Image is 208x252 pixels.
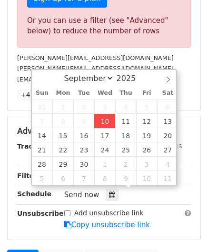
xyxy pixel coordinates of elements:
small: [PERSON_NAME][EMAIL_ADDRESS][DOMAIN_NAME] [17,54,174,61]
span: October 3, 2025 [136,157,157,171]
iframe: Chat Widget [160,206,208,252]
span: September 18, 2025 [115,128,136,142]
span: Tue [73,90,94,96]
span: September 8, 2025 [52,114,73,128]
span: Fri [136,90,157,96]
h5: Advanced [17,126,191,136]
span: October 7, 2025 [73,171,94,185]
span: Send now [64,191,99,199]
span: September 23, 2025 [73,142,94,157]
span: October 2, 2025 [115,157,136,171]
span: September 13, 2025 [157,114,178,128]
span: September 22, 2025 [52,142,73,157]
span: September 5, 2025 [136,100,157,114]
span: September 21, 2025 [32,142,53,157]
span: September 1, 2025 [52,100,73,114]
span: September 10, 2025 [94,114,115,128]
span: October 10, 2025 [136,171,157,185]
span: September 12, 2025 [136,114,157,128]
small: [PERSON_NAME][EMAIL_ADDRESS][DOMAIN_NAME] [17,65,174,72]
span: Wed [94,90,115,96]
span: September 14, 2025 [32,128,53,142]
span: October 1, 2025 [94,157,115,171]
span: September 19, 2025 [136,128,157,142]
span: October 8, 2025 [94,171,115,185]
small: [EMAIL_ADDRESS][PERSON_NAME][DOMAIN_NAME] [17,76,174,83]
span: September 3, 2025 [94,100,115,114]
div: Or you can use a filter (see "Advanced" below) to reduce the number of rows [27,15,181,37]
span: September 20, 2025 [157,128,178,142]
strong: Schedule [17,190,51,198]
span: September 25, 2025 [115,142,136,157]
span: August 31, 2025 [32,100,53,114]
span: Sun [32,90,53,96]
span: September 30, 2025 [73,157,94,171]
span: September 15, 2025 [52,128,73,142]
strong: Filters [17,172,41,180]
span: September 26, 2025 [136,142,157,157]
span: Sat [157,90,178,96]
span: September 24, 2025 [94,142,115,157]
span: September 27, 2025 [157,142,178,157]
span: October 6, 2025 [52,171,73,185]
span: September 6, 2025 [157,100,178,114]
a: Copy unsubscribe link [64,221,150,229]
label: Add unsubscribe link [74,208,144,218]
span: October 4, 2025 [157,157,178,171]
span: Mon [52,90,73,96]
span: September 28, 2025 [32,157,53,171]
strong: Tracking [17,142,49,150]
span: October 5, 2025 [32,171,53,185]
span: September 11, 2025 [115,114,136,128]
span: September 4, 2025 [115,100,136,114]
strong: Unsubscribe [17,210,64,217]
a: +47 more [17,89,57,101]
span: September 17, 2025 [94,128,115,142]
span: October 11, 2025 [157,171,178,185]
input: Year [114,74,148,83]
span: September 29, 2025 [52,157,73,171]
span: October 9, 2025 [115,171,136,185]
span: September 9, 2025 [73,114,94,128]
span: September 16, 2025 [73,128,94,142]
span: September 2, 2025 [73,100,94,114]
span: September 7, 2025 [32,114,53,128]
span: Thu [115,90,136,96]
